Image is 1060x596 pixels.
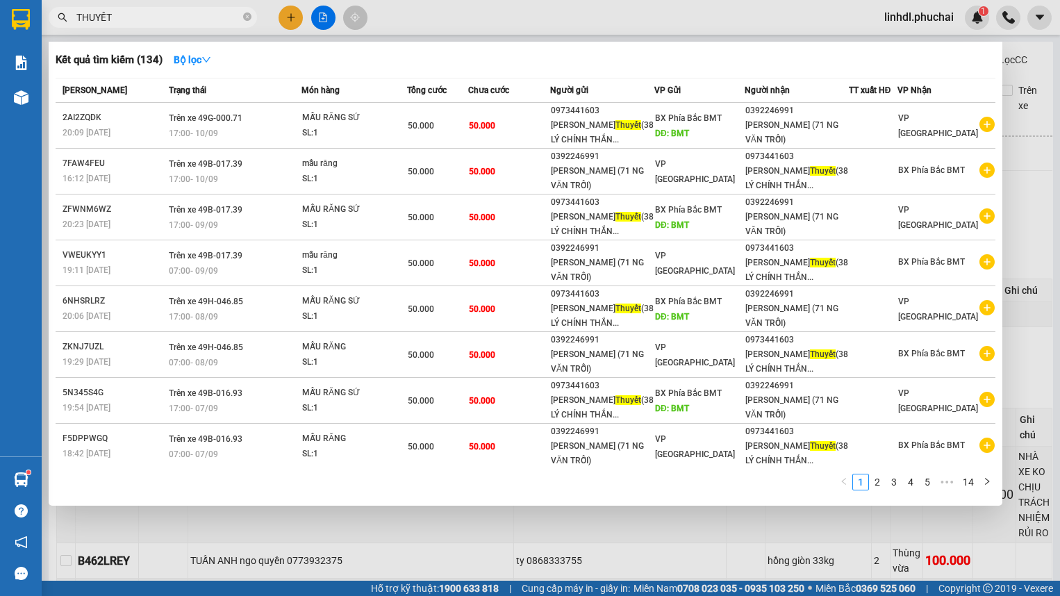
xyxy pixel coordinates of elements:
span: right [983,477,991,486]
div: SL: 1 [302,401,406,416]
strong: Bộ lọc [174,54,211,65]
div: 0392246991 [745,379,848,393]
span: Thuyết [810,441,836,451]
span: 50.000 [408,396,434,406]
span: 50.000 [469,213,495,222]
span: 20:23 [DATE] [63,220,110,229]
span: VP [GEOGRAPHIC_DATA] [655,342,735,367]
div: SL: 1 [302,309,406,324]
span: Trạng thái [169,85,206,95]
span: 50.000 [469,396,495,406]
span: Trên xe 49H-046.85 [169,342,243,352]
div: [PERSON_NAME] (38 LÝ CHÍNH THẮN... [551,118,654,147]
span: VP [GEOGRAPHIC_DATA] [655,251,735,276]
span: TT xuất HĐ [849,85,891,95]
span: close-circle [243,13,251,21]
button: right [979,474,995,490]
span: 19:11 [DATE] [63,265,110,275]
div: 0973441603 [551,195,654,210]
div: [PERSON_NAME] (71 NG VĂN TRỖI) [551,347,654,376]
span: ••• [936,474,958,490]
span: DĐ: BMT [655,129,689,138]
span: 50.000 [408,121,434,131]
span: 19:54 [DATE] [63,403,110,413]
div: [PERSON_NAME] (71 NG VĂN TRỖI) [551,256,654,285]
span: Trên xe 49B-017.39 [169,251,242,260]
span: Trên xe 49B-016.93 [169,388,242,398]
div: 0973441603 [551,104,654,118]
div: [PERSON_NAME] (38 LÝ CHÍNH THẮN... [745,256,848,285]
div: SL: 1 [302,126,406,141]
span: VP [GEOGRAPHIC_DATA] [898,205,978,230]
div: [PERSON_NAME] (38 LÝ CHÍNH THẮN... [551,393,654,422]
a: 1 [853,474,868,490]
div: 0973441603 [745,149,848,164]
span: plus-circle [979,392,995,407]
div: MẪU RĂNG SỨ [302,110,406,126]
span: Trên xe 49H-046.85 [169,297,243,306]
div: 0973441603 [745,424,848,439]
span: search [58,13,67,22]
span: question-circle [15,504,28,518]
span: DĐ: BMT [655,220,689,230]
span: 50.000 [408,213,434,222]
span: BX Phía Bắc BMT [655,205,722,215]
span: 50.000 [408,167,434,176]
input: Tìm tên, số ĐT hoặc mã đơn [76,10,240,25]
div: VWEUKYY1 [63,248,165,263]
img: logo-vxr [12,9,30,30]
span: Thuyết [615,212,641,222]
span: 17:00 - 09/09 [169,220,218,230]
div: 2AI2ZQDK [63,110,165,125]
span: Trên xe 49B-017.39 [169,159,242,169]
div: [PERSON_NAME] (71 NG VĂN TRỖI) [745,210,848,239]
span: BX Phía Bắc BMT [898,349,965,358]
div: SL: 1 [302,217,406,233]
span: left [840,477,848,486]
div: MẪU RĂNG SỨ [302,386,406,401]
div: [PERSON_NAME] (71 NG VĂN TRỖI) [745,301,848,331]
span: BX Phía Bắc BMT [655,113,722,123]
span: DĐ: BMT [655,312,689,322]
span: VP [GEOGRAPHIC_DATA] [898,388,978,413]
span: 18:42 [DATE] [63,449,110,458]
div: MẪU RĂNG [302,431,406,447]
div: [PERSON_NAME] (38 LÝ CHÍNH THẮN... [745,164,848,193]
span: VP [GEOGRAPHIC_DATA] [898,113,978,138]
span: message [15,567,28,580]
span: Món hàng [301,85,340,95]
a: 3 [886,474,902,490]
div: MẪU RĂNG [302,340,406,355]
div: [PERSON_NAME] (38 LÝ CHÍNH THẮN... [745,439,848,468]
div: SL: 1 [302,172,406,187]
a: 5 [920,474,935,490]
h3: Kết quả tìm kiếm ( 134 ) [56,53,163,67]
div: [PERSON_NAME] (71 NG VĂN TRỖI) [551,439,654,468]
span: BX Phía Bắc BMT [655,388,722,398]
button: left [836,474,852,490]
span: 50.000 [469,167,495,176]
div: SL: 1 [302,447,406,462]
li: Previous Page [836,474,852,490]
button: Bộ lọcdown [163,49,222,71]
span: 50.000 [408,442,434,452]
span: BX Phía Bắc BMT [898,257,965,267]
span: 50.000 [469,442,495,452]
div: 6NHSRLRZ [63,294,165,308]
span: Người gửi [550,85,588,95]
span: Trên xe 49G-000.71 [169,113,242,123]
div: 0392246991 [745,104,848,118]
li: Next 5 Pages [936,474,958,490]
div: 5N345S4G [63,386,165,400]
span: 19:29 [DATE] [63,357,110,367]
div: ZFWNM6WZ [63,202,165,217]
span: down [201,55,211,65]
span: Thuyết [810,349,836,359]
span: Người nhận [745,85,790,95]
span: close-circle [243,11,251,24]
div: mẫu răng [302,248,406,263]
span: DĐ: BMT [655,404,689,413]
span: 50.000 [469,304,495,314]
span: plus-circle [979,163,995,178]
